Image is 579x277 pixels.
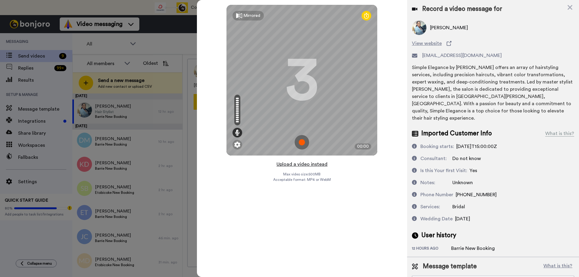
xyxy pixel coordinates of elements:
[420,155,447,162] div: Consultant:
[420,191,453,198] div: Phone Number
[295,135,309,150] img: ic_record_start.svg
[412,246,451,252] div: 12 hours ago
[452,204,465,209] span: Bridal
[420,143,454,150] div: Booking starts:
[273,177,331,182] span: Acceptable format: MP4 or WebM
[451,245,495,252] div: Barrie New Booking
[275,160,329,168] button: Upload a video instead
[234,142,240,148] img: ic_gear.svg
[470,168,477,173] span: Yes
[285,58,318,103] div: 3
[421,231,456,240] span: User history
[420,167,467,174] div: Is this Your first Visit:
[355,143,371,150] div: 00:00
[420,179,435,186] div: Notes:
[412,64,574,122] div: Simple Elegance by [PERSON_NAME] offers an array of hairstyling services, including precision hai...
[420,215,453,222] div: Wedding Date
[420,203,440,210] div: Services:
[456,144,497,149] span: [DATE]T15:00:00Z
[423,262,477,271] span: Message template
[452,156,481,161] span: Do not know
[422,52,502,59] span: [EMAIL_ADDRESS][DOMAIN_NAME]
[456,192,497,197] span: [PHONE_NUMBER]
[452,180,473,185] span: Unknown
[545,130,574,137] div: What is this?
[283,172,321,177] span: Max video size: 500 MB
[455,216,470,221] span: [DATE]
[421,129,492,138] span: Imported Customer Info
[542,262,574,271] button: What is this?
